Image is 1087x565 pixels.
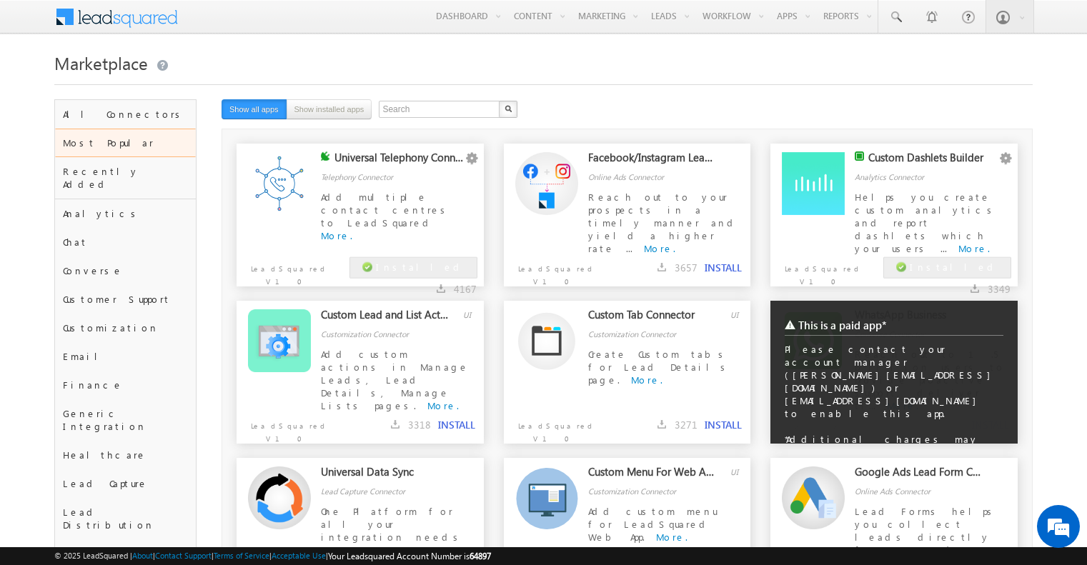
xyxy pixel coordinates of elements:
div: Google Ads Lead Form Connector [855,465,983,485]
p: LeadSquared V1.0 [237,255,336,288]
div: Lead Capture [55,469,196,498]
img: checking status [321,151,330,161]
span: Add custom menu for LeadSquared Web App. [588,505,717,543]
img: Alternate Logo [782,466,845,529]
img: Alternate Logo [782,152,845,215]
img: checking status [855,151,864,161]
span: Reach out to your prospects in a timely manner and yield a higher rate ... [588,191,738,254]
a: More. [966,544,998,556]
img: downloads [437,284,445,293]
img: Alternate Logo [518,312,575,370]
div: All Connectors [55,100,196,129]
div: Facebook/Instagram Lead Ads [588,151,717,171]
a: About [132,551,153,560]
button: INSTALL [705,261,742,274]
span: Helps you create custom analytics and report dashlets which your users ... [855,191,997,254]
div: Universal Telephony Connector [334,151,463,171]
p: LeadSquared V1.0 [237,412,336,445]
a: More. [644,242,675,254]
img: downloads [657,420,666,429]
a: More. [321,229,352,241]
p: LeadSquared V1.0 [504,255,603,288]
span: 3318 [408,418,431,431]
span: 3349 [988,282,1011,296]
div: Universal Data Sync [321,465,450,485]
a: More. [321,544,352,556]
div: Customer Support [55,285,196,314]
button: INSTALL [438,419,475,431]
span: © 2025 LeadSquared | | | | | [54,549,491,563]
span: 3657 [675,261,698,274]
div: Healthcare [55,441,196,469]
img: downloads [971,284,979,293]
div: Email [55,342,196,371]
img: downloads [657,263,666,271]
div: Finance [55,371,196,399]
button: Show installed apps [287,99,372,119]
a: Acceptable Use [272,551,326,560]
div: Converse [55,256,196,285]
span: Installed [910,261,998,273]
span: Installed [376,261,465,273]
img: Search [505,105,512,112]
div: Most Popular [55,129,196,157]
div: Recently Added [55,157,196,199]
a: Terms of Service [214,551,269,560]
p: LeadSquared V1.0 [770,255,870,288]
img: Alternate Logo [248,152,311,215]
div: Lead Distribution [55,498,196,539]
span: 3271 [675,418,698,431]
button: Show all apps [222,99,287,119]
span: 4167 [454,282,477,296]
div: Analytics [55,199,196,228]
span: Your Leadsquared Account Number is [328,551,491,561]
div: Custom Tab Connector [588,308,717,328]
img: Alternate Logo [515,152,578,215]
span: 64897 [470,551,491,561]
div: Custom Lead and List Actions [321,308,450,328]
span: Marketplace [54,51,148,74]
span: Add custom actions in Manage Leads, Lead Details, Manage Lists pages. [321,348,469,411]
span: Lead Forms helps you collect leads directly from your ad [855,505,997,556]
img: Alternate Logo [248,309,311,372]
div: Custom Dashlets Builder [868,151,997,171]
span: One Platform for all your integration needs [321,505,463,543]
a: Contact Support [155,551,212,560]
p: LeadSquared V1.0 [504,412,603,445]
div: This is a paid app* [785,315,1003,336]
a: More. [427,399,459,411]
span: Create Custom tabs for Lead Details page. [588,348,730,386]
button: INSTALL [705,419,742,431]
span: Add multiple contact centres to LeadSquared [321,191,450,229]
div: Customization [55,314,196,342]
div: Custom Menu For Web App [588,465,717,485]
div: Generic Integration [55,399,196,441]
img: downloads [391,420,399,429]
div: Chat [55,228,196,256]
a: More. [656,531,688,543]
img: Alternate Logo [515,467,578,529]
div: Please contact your account manager ([PERSON_NAME][EMAIL_ADDRESS][DOMAIN_NAME]) or [EMAIL_ADDRESS... [770,301,1018,473]
a: More. [631,374,662,386]
img: Alternate Logo [248,466,311,529]
a: More. [958,242,990,254]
